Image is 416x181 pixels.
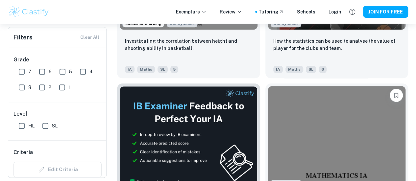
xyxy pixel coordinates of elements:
span: 6 [319,66,327,73]
span: 4 [89,68,93,75]
span: 3 [28,84,31,91]
span: 1 [69,84,71,91]
button: Help and Feedback [347,6,358,17]
span: 5 [69,68,72,75]
span: 5 [170,66,178,73]
a: Login [329,8,341,15]
button: Please log in to bookmark exemplars [390,89,403,102]
span: IA [125,66,135,73]
span: Maths [285,66,303,73]
button: JOIN FOR FREE [363,6,408,18]
span: 7 [28,68,31,75]
h6: Criteria [13,148,33,156]
p: Exemplars [176,8,207,15]
h6: Level [13,110,102,118]
span: 6 [49,68,52,75]
p: Review [220,8,242,15]
a: Schools [297,8,315,15]
span: IA [273,66,283,73]
span: SL [306,66,316,73]
p: How the statistics can be used to analyse the value of player for the clubs and team. [273,37,401,52]
img: Clastify logo [8,5,50,18]
span: Maths [137,66,155,73]
span: SL [158,66,168,73]
h6: Grade [13,56,102,64]
p: Investigating the correlation between height and shooting ability in basketball. [125,37,252,52]
div: Criteria filters are unavailable when searching by topic [13,162,102,177]
h6: Filters [13,33,33,42]
a: Tutoring [258,8,284,15]
span: HL [28,122,35,129]
span: SL [52,122,58,129]
span: 2 [49,84,51,91]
